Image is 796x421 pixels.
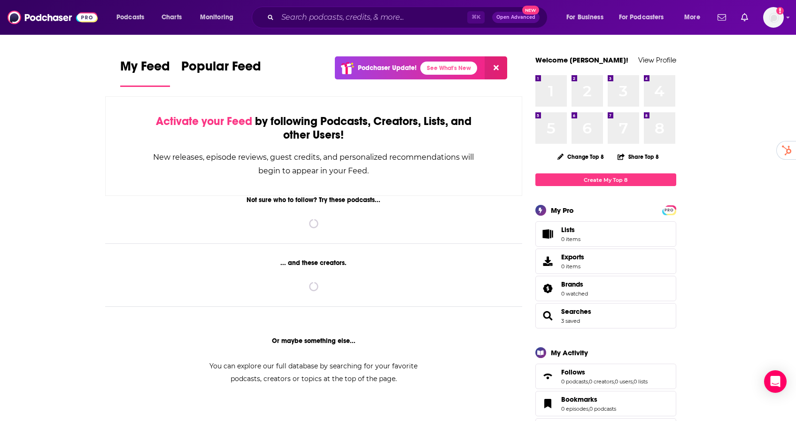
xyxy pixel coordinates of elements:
span: 0 items [561,263,584,270]
span: For Podcasters [619,11,664,24]
button: open menu [110,10,156,25]
div: My Pro [551,206,574,215]
a: 0 users [615,378,633,385]
span: PRO [664,207,675,214]
span: Brands [535,276,676,301]
span: Activate your Feed [156,114,252,128]
a: My Feed [120,58,170,87]
button: open menu [678,10,712,25]
div: Or maybe something else... [105,337,523,345]
a: 0 episodes [561,405,588,412]
a: Charts [155,10,187,25]
span: Exports [561,253,584,261]
a: View Profile [638,55,676,64]
span: , [633,378,634,385]
a: Searches [561,307,591,316]
a: Create My Top 8 [535,173,676,186]
button: open menu [613,10,678,25]
a: Searches [539,309,557,322]
svg: Add a profile image [776,7,784,15]
a: Follows [561,368,648,376]
span: , [588,378,589,385]
a: Exports [535,249,676,274]
a: 0 podcasts [589,405,616,412]
span: , [614,378,615,385]
span: Bookmarks [535,391,676,416]
span: Logged in as sammyrsiegel [763,7,784,28]
div: Not sure who to follow? Try these podcasts... [105,196,523,204]
a: Brands [539,282,557,295]
div: by following Podcasts, Creators, Lists, and other Users! [153,115,475,142]
div: My Activity [551,348,588,357]
span: , [588,405,589,412]
div: You can explore our full database by searching for your favorite podcasts, creators or topics at ... [198,360,429,385]
div: Open Intercom Messenger [764,370,787,393]
span: Podcasts [116,11,144,24]
span: New [522,6,539,15]
span: Lists [539,227,557,241]
span: Lists [561,226,580,234]
div: ... and these creators. [105,259,523,267]
span: Open Advanced [496,15,535,20]
a: 0 watched [561,290,588,297]
img: User Profile [763,7,784,28]
a: Show notifications dropdown [714,9,730,25]
span: Brands [561,280,583,288]
button: open menu [560,10,615,25]
a: Lists [535,221,676,247]
button: Show profile menu [763,7,784,28]
a: PRO [664,206,675,213]
span: Lists [561,226,575,234]
a: Popular Feed [181,58,261,87]
input: Search podcasts, credits, & more... [278,10,467,25]
p: Podchaser Update! [358,64,417,72]
span: Follows [535,364,676,389]
a: Bookmarks [561,395,616,404]
span: Charts [162,11,182,24]
div: Search podcasts, credits, & more... [261,7,556,28]
span: For Business [566,11,603,24]
a: Brands [561,280,588,288]
button: Open AdvancedNew [492,12,540,23]
button: open menu [193,10,246,25]
a: 3 saved [561,318,580,324]
a: Welcome [PERSON_NAME]! [535,55,628,64]
span: Monitoring [200,11,233,24]
span: More [684,11,700,24]
a: Show notifications dropdown [737,9,752,25]
span: Bookmarks [561,395,597,404]
span: 0 items [561,236,580,242]
span: ⌘ K [467,11,485,23]
a: Follows [539,370,557,383]
span: Popular Feed [181,58,261,80]
img: Podchaser - Follow, Share and Rate Podcasts [8,8,98,26]
a: 0 podcasts [561,378,588,385]
a: See What's New [420,62,477,75]
button: Share Top 8 [617,148,659,166]
a: 0 lists [634,378,648,385]
span: Exports [539,255,557,268]
span: My Feed [120,58,170,80]
button: Change Top 8 [552,151,610,163]
a: Bookmarks [539,397,557,410]
span: Follows [561,368,585,376]
a: 0 creators [589,378,614,385]
span: Searches [535,303,676,328]
div: New releases, episode reviews, guest credits, and personalized recommendations will begin to appe... [153,150,475,178]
